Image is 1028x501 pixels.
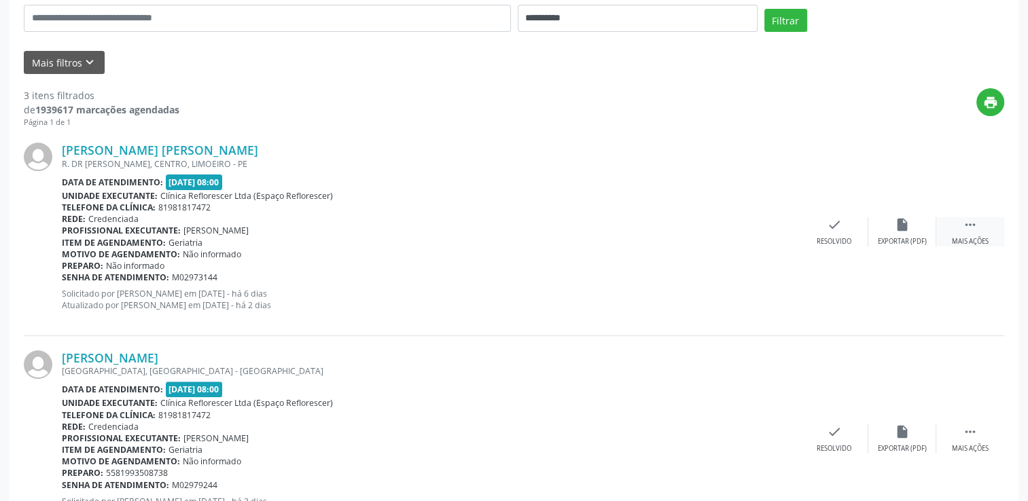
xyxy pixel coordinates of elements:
[62,143,258,157] a: [PERSON_NAME] [PERSON_NAME]
[62,225,181,236] b: Profissional executante:
[895,424,910,439] i: insert_drive_file
[62,248,180,260] b: Motivo de agendamento:
[183,225,249,236] span: [PERSON_NAME]
[62,158,800,170] div: R. DR [PERSON_NAME], CENTRO, LIMOEIRO - PE
[62,365,800,377] div: [GEOGRAPHIC_DATA], [GEOGRAPHIC_DATA] - [GEOGRAPHIC_DATA]
[160,397,333,409] span: Clínica Reflorescer Ltda (Espaço Reflorescer)
[82,55,97,70] i: keyboard_arrow_down
[62,237,166,248] b: Item de agendamento:
[62,213,86,225] b: Rede:
[62,397,158,409] b: Unidade executante:
[895,217,910,232] i: insert_drive_file
[160,190,333,202] span: Clínica Reflorescer Ltda (Espaço Reflorescer)
[62,350,158,365] a: [PERSON_NAME]
[976,88,1004,116] button: print
[62,444,166,456] b: Item de agendamento:
[952,237,989,246] div: Mais ações
[963,217,978,232] i: 
[62,190,158,202] b: Unidade executante:
[62,432,181,444] b: Profissional executante:
[158,202,211,213] span: 81981817472
[62,272,169,283] b: Senha de atendimento:
[62,177,163,188] b: Data de atendimento:
[24,143,52,171] img: img
[963,424,978,439] i: 
[169,444,202,456] span: Geriatria
[62,260,103,272] b: Preparo:
[158,409,211,421] span: 81981817472
[24,117,179,128] div: Página 1 de 1
[183,248,241,260] span: Não informado
[817,237,851,246] div: Resolvido
[88,213,139,225] span: Credenciada
[764,9,807,32] button: Filtrar
[817,444,851,453] div: Resolvido
[24,103,179,117] div: de
[827,424,842,439] i: check
[172,479,217,491] span: M02979244
[106,467,168,479] span: 5581993508738
[166,382,223,397] span: [DATE] 08:00
[62,202,156,213] b: Telefone da clínica:
[62,456,180,467] b: Motivo de agendamento:
[88,421,139,432] span: Credenciada
[169,237,202,248] span: Geriatria
[24,350,52,379] img: img
[952,444,989,453] div: Mais ações
[983,95,998,110] i: print
[827,217,842,232] i: check
[172,272,217,283] span: M02973144
[24,88,179,103] div: 3 itens filtrados
[62,421,86,432] b: Rede:
[62,409,156,421] b: Telefone da clínica:
[62,384,163,395] b: Data de atendimento:
[878,237,927,246] div: Exportar (PDF)
[183,432,249,444] span: [PERSON_NAME]
[62,467,103,479] b: Preparo:
[166,174,223,190] span: [DATE] 08:00
[35,103,179,116] strong: 1939617 marcações agendadas
[183,456,241,467] span: Não informado
[878,444,927,453] div: Exportar (PDF)
[24,51,105,75] button: Mais filtroskeyboard_arrow_down
[62,479,169,491] b: Senha de atendimento:
[62,288,800,311] p: Solicitado por [PERSON_NAME] em [DATE] - há 6 dias Atualizado por [PERSON_NAME] em [DATE] - há 2 ...
[106,260,164,272] span: Não informado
